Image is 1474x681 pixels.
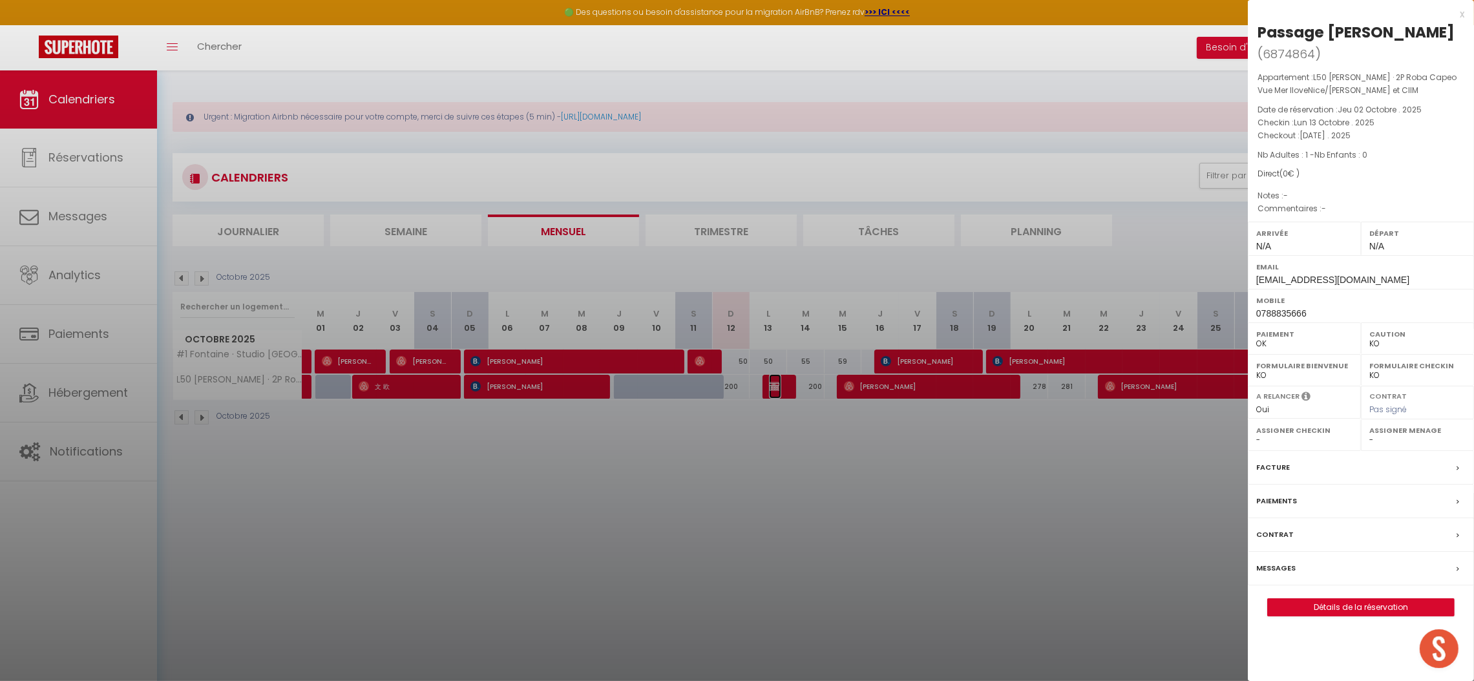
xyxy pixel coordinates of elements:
[1256,241,1271,251] span: N/A
[1279,168,1300,179] span: ( € )
[1369,227,1466,240] label: Départ
[1314,149,1367,160] span: Nb Enfants : 0
[1256,528,1294,541] label: Contrat
[1248,6,1464,22] div: x
[1256,494,1297,508] label: Paiements
[1283,168,1288,179] span: 0
[1369,359,1466,372] label: Formulaire Checkin
[1420,629,1458,668] div: Ouvrir le chat
[1256,328,1353,340] label: Paiement
[1294,117,1374,128] span: Lun 13 Octobre . 2025
[1256,391,1300,402] label: A relancer
[1258,189,1464,202] p: Notes :
[1258,22,1455,43] div: Passage [PERSON_NAME]
[1256,461,1290,474] label: Facture
[1258,45,1321,63] span: ( )
[1321,203,1326,214] span: -
[1263,46,1315,62] span: 6874864
[1258,168,1464,180] div: Direct
[1256,359,1353,372] label: Formulaire Bienvenue
[1369,404,1407,415] span: Pas signé
[1256,260,1466,273] label: Email
[1258,129,1464,142] p: Checkout :
[1256,227,1353,240] label: Arrivée
[1256,294,1466,307] label: Mobile
[1369,328,1466,340] label: Caution
[1369,424,1466,437] label: Assigner Menage
[1258,149,1367,160] span: Nb Adultes : 1 -
[1256,561,1296,575] label: Messages
[1283,190,1288,201] span: -
[1256,424,1353,437] label: Assigner Checkin
[1300,130,1351,141] span: [DATE] . 2025
[1369,241,1384,251] span: N/A
[1338,104,1422,115] span: Jeu 02 Octobre . 2025
[1258,116,1464,129] p: Checkin :
[1258,103,1464,116] p: Date de réservation :
[1268,599,1454,616] a: Détails de la réservation
[1369,391,1407,399] label: Contrat
[1256,308,1307,319] span: 0788835666
[1258,71,1464,97] p: Appartement :
[1301,391,1311,405] i: Sélectionner OUI si vous souhaiter envoyer les séquences de messages post-checkout
[1258,72,1457,96] span: L50 [PERSON_NAME] · 2P Roba Capeo Vue Mer IloveNice/[PERSON_NAME] et ClIM
[1256,275,1409,285] span: [EMAIL_ADDRESS][DOMAIN_NAME]
[1258,202,1464,215] p: Commentaires :
[1267,598,1455,616] button: Détails de la réservation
